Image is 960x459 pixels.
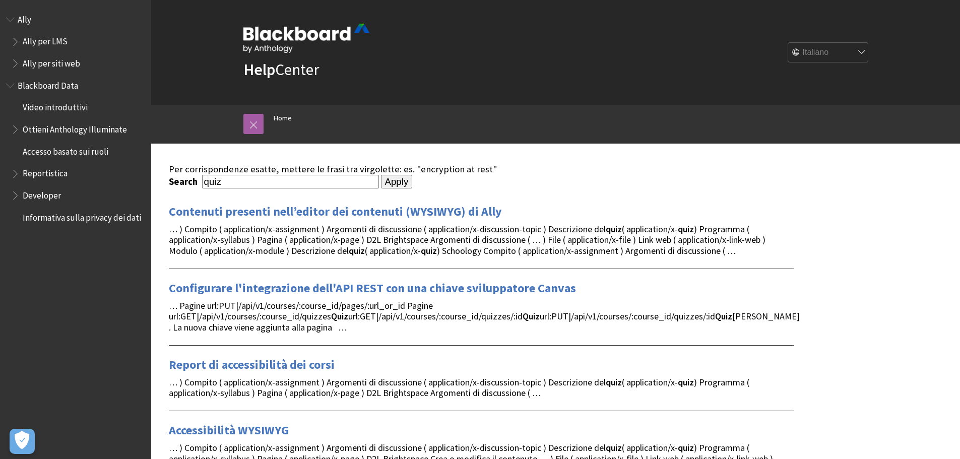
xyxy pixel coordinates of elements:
[23,99,88,113] span: Video introduttivi
[169,176,200,187] label: Search
[243,24,369,53] img: Blackboard by Anthology
[606,376,622,388] strong: quiz
[18,77,78,91] span: Blackboard Data
[606,442,622,453] strong: quiz
[678,442,694,453] strong: quiz
[715,310,732,322] strong: Quiz
[169,204,502,220] a: Contenuti presenti nell’editor dei contenuti (WYSIWYG) di Ally
[274,112,292,124] a: Home
[23,209,141,223] span: Informativa sulla privacy dei dati
[678,223,694,235] strong: quiz
[23,33,68,47] span: Ally per LMS
[6,11,145,72] nav: Book outline for Anthology Ally Help
[169,223,765,257] span: … ) Compito ( application/x-assignment ) Argomenti di discussione ( application/x-discussion-topi...
[10,429,35,454] button: Apri preferenze
[243,59,275,80] strong: Help
[6,77,145,226] nav: Book outline for Anthology Illuminate
[421,245,437,256] strong: quiz
[243,59,319,80] a: HelpCenter
[678,376,694,388] strong: quiz
[788,43,869,63] select: Site Language Selector
[23,55,80,69] span: Ally per siti web
[23,165,68,179] span: Reportistica
[169,422,289,438] a: Accessibilità WYSIWYG
[349,245,365,256] strong: quiz
[606,223,622,235] strong: quiz
[169,164,794,175] div: Per corrispondenze esatte, mettere le frasi tra virgolette: es. "encryption at rest"
[23,187,61,201] span: Developer
[18,11,31,25] span: Ally
[331,310,348,322] strong: Quiz
[381,175,413,189] input: Apply
[169,357,335,373] a: Report di accessibilità dei corsi
[169,280,576,296] a: Configurare l'integrazione dell'API REST con una chiave sviluppatore Canvas
[523,310,540,322] strong: Quiz
[169,300,800,334] span: … Pagine url:PUT|/api/v1/courses/:course_id/pages/:url_or_id Pagine url:GET|/api/v1/courses/:cour...
[169,376,749,399] span: … ) Compito ( application/x-assignment ) Argomenti di discussione ( application/x-discussion-topi...
[23,143,108,157] span: Accesso basato sui ruoli
[23,121,127,135] span: Ottieni Anthology Illuminate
